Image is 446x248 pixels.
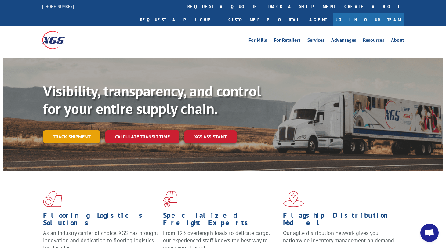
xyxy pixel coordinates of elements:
a: Join Our Team [333,13,404,26]
a: Customer Portal [224,13,303,26]
div: Open chat [420,224,439,242]
a: XGS ASSISTANT [184,130,237,143]
a: Agent [303,13,333,26]
a: Advantages [331,38,356,45]
img: xgs-icon-flagship-distribution-model-red [283,191,304,207]
span: Our agile distribution network gives you nationwide inventory management on demand. [283,229,395,244]
a: Services [307,38,325,45]
h1: Flagship Distribution Model [283,212,398,229]
a: Calculate transit time [105,130,179,143]
h1: Specialized Freight Experts [163,212,278,229]
b: Visibility, transparency, and control for your entire supply chain. [43,81,261,118]
h1: Flooring Logistics Solutions [43,212,158,229]
a: [PHONE_NUMBER] [42,3,74,9]
a: For Mills [248,38,267,45]
a: About [391,38,404,45]
a: For Retailers [274,38,301,45]
img: xgs-icon-focused-on-flooring-red [163,191,177,207]
a: Resources [363,38,384,45]
a: Track shipment [43,130,100,143]
img: xgs-icon-total-supply-chain-intelligence-red [43,191,62,207]
a: Request a pickup [136,13,224,26]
